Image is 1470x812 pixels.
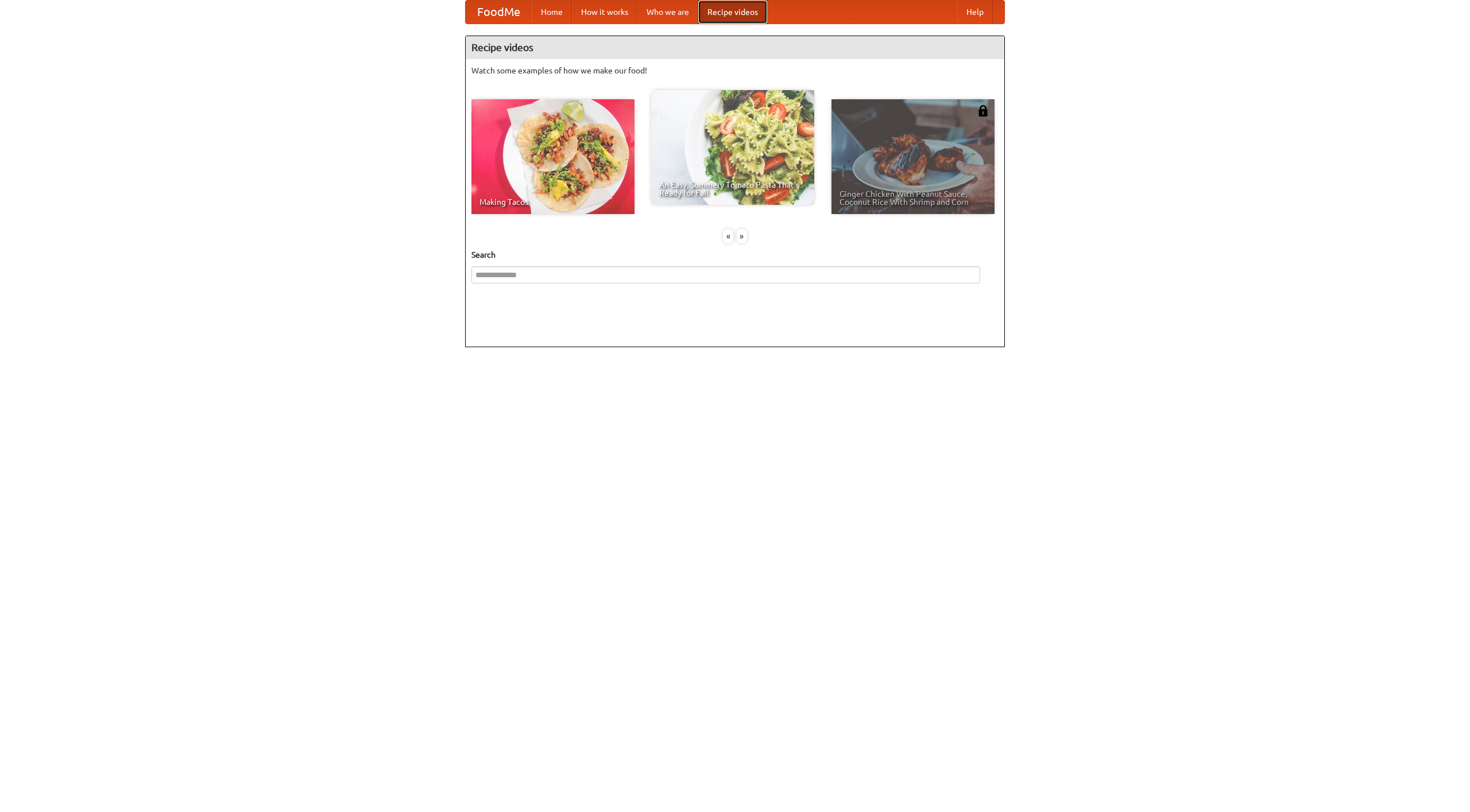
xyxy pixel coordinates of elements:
a: Making Tacos [471,99,635,214]
h4: Recipe videos [466,36,1004,59]
a: Who we are [637,1,698,24]
span: An Easy, Summery Tomato Pasta That's Ready for Fall [659,181,806,197]
img: 483408.png [977,105,989,116]
a: Help [957,1,993,24]
span: Making Tacos [479,198,626,206]
a: FoodMe [466,1,532,24]
a: An Easy, Summery Tomato Pasta That's Ready for Fall [651,90,814,205]
p: Watch some examples of how we make our food! [471,65,999,76]
a: Recipe videos [698,1,767,24]
a: Home [532,1,572,24]
div: » [737,229,747,243]
div: « [723,229,733,243]
a: How it works [572,1,637,24]
h5: Search [471,249,999,261]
